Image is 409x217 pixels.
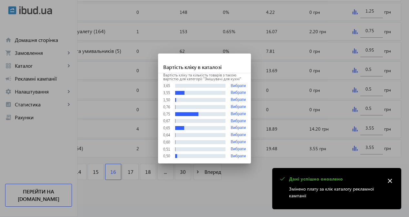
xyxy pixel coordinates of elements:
[163,84,170,88] div: 3,65
[231,140,246,144] button: Вибрати
[231,98,246,102] button: Вибрати
[231,126,246,130] button: Вибрати
[278,175,286,183] mat-icon: check
[231,91,246,95] button: Вибрати
[231,147,246,152] button: Вибрати
[289,176,381,182] p: Дані успішно оновлено
[385,176,395,186] mat-icon: close
[163,126,170,130] div: 0,65
[163,73,246,81] p: Вартість кліку та кількість товарів з такою вартістю для категорії "Змішувачі для кухні"
[163,105,170,109] div: 0,76
[163,98,170,102] div: 1,50
[231,84,246,88] button: Вибрати
[231,112,246,116] button: Вибрати
[231,119,246,123] button: Вибрати
[163,154,170,158] div: 0,50
[231,154,246,159] button: Вибрати
[163,112,170,116] div: 0,75
[158,54,251,73] h1: Вартість кліку в каталозі
[163,133,170,137] div: 0,64
[163,147,170,151] div: 0,51
[231,105,246,109] button: Вибрати
[163,91,170,95] div: 3,55
[163,119,170,123] div: 0,67
[163,140,170,144] div: 0,60
[289,185,381,199] p: Змінено плату за клік каталогу рекламної кампанії
[231,133,246,137] button: Вибрати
